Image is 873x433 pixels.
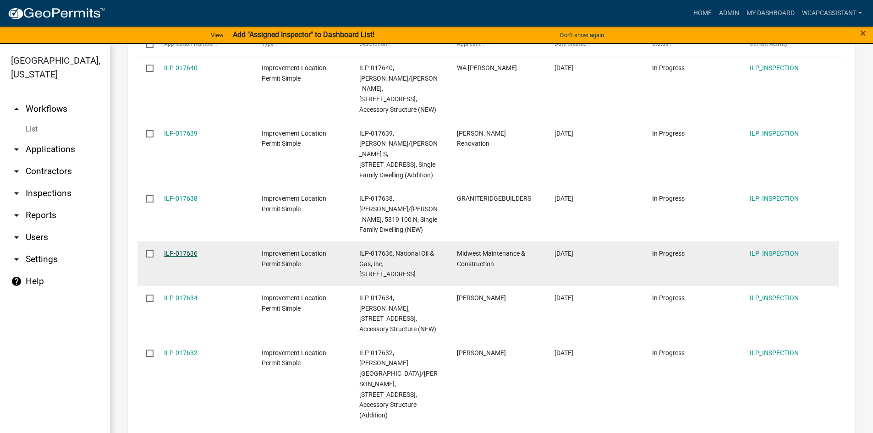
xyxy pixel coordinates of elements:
[457,130,506,148] span: Wickey Renovation
[690,5,715,22] a: Home
[262,349,326,367] span: Improvement Location Permit Simple
[11,210,22,221] i: arrow_drop_down
[555,294,573,301] span: 08/12/2025
[262,64,326,82] span: Improvement Location Permit Simple
[164,294,198,301] a: ILP-017634
[457,64,517,71] span: WA Zimmer
[262,130,326,148] span: Improvement Location Permit Simple
[652,250,685,257] span: In Progress
[860,27,866,38] button: Close
[457,349,506,356] span: Ramiro Granados
[359,195,438,233] span: ILP-017638, Tackett, Eddie D/Natalie S, 5819 100 N, Single Family Dwelling (NEW)
[11,144,22,155] i: arrow_drop_down
[643,33,741,55] datatable-header-cell: Status
[555,64,573,71] span: 08/15/2025
[556,27,608,43] button: Don't show again
[798,5,866,22] a: wcapcassistant
[715,5,743,22] a: Admin
[262,294,326,312] span: Improvement Location Permit Simple
[164,130,198,137] a: ILP-017639
[359,349,438,419] span: ILP-017632, Kloter, Kent/Janell, 1730 Kensington Dr, Accessory Structure (Addition)
[262,195,326,213] span: Improvement Location Permit Simple
[457,294,506,301] span: James Worth
[359,130,438,179] span: ILP-017639, Symon, John E/Aguilera, Maritza S, 1120 Ridgewood Ln, Single Family Dwelling (Addition)
[555,195,573,202] span: 08/13/2025
[164,349,198,356] a: ILP-017632
[262,250,326,268] span: Improvement Location Permit Simple
[555,349,573,356] span: 08/12/2025
[457,250,525,268] span: Midwest Maintenance & Construction
[555,250,573,257] span: 08/13/2025
[359,64,438,113] span: ILP-017640, Kleinknight, Chris/Sheila, 115 Ridgeview Pl, Accessory Structure (NEW)
[652,130,685,137] span: In Progress
[164,250,198,257] a: ILP-017636
[164,64,198,71] a: ILP-017640
[860,27,866,39] span: ×
[750,250,799,257] a: ILP_INSPECTION
[359,250,434,278] span: ILP-017636, National Oil & Gas, Inc, 1009 N Main St, Sign (NEW)
[11,166,22,177] i: arrow_drop_down
[652,294,685,301] span: In Progress
[750,130,799,137] a: ILP_INSPECTION
[652,64,685,71] span: In Progress
[457,195,531,202] span: GRANITERIDGEBUILDERS
[750,294,799,301] a: ILP_INSPECTION
[233,30,374,39] strong: Add "Assigned Inspector" to Dashboard List!
[750,195,799,202] a: ILP_INSPECTION
[11,104,22,115] i: arrow_drop_up
[359,294,436,333] span: ILP-017634, Worth, James, 253 N Oak Ext, Accessory Structure (NEW)
[11,276,22,287] i: help
[207,27,227,43] a: View
[652,195,685,202] span: In Progress
[11,188,22,199] i: arrow_drop_down
[743,5,798,22] a: My Dashboard
[652,349,685,356] span: In Progress
[164,195,198,202] a: ILP-017638
[741,33,839,55] datatable-header-cell: Current Activity
[750,64,799,71] a: ILP_INSPECTION
[11,232,22,243] i: arrow_drop_down
[555,130,573,137] span: 08/14/2025
[11,254,22,265] i: arrow_drop_down
[750,349,799,356] a: ILP_INSPECTION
